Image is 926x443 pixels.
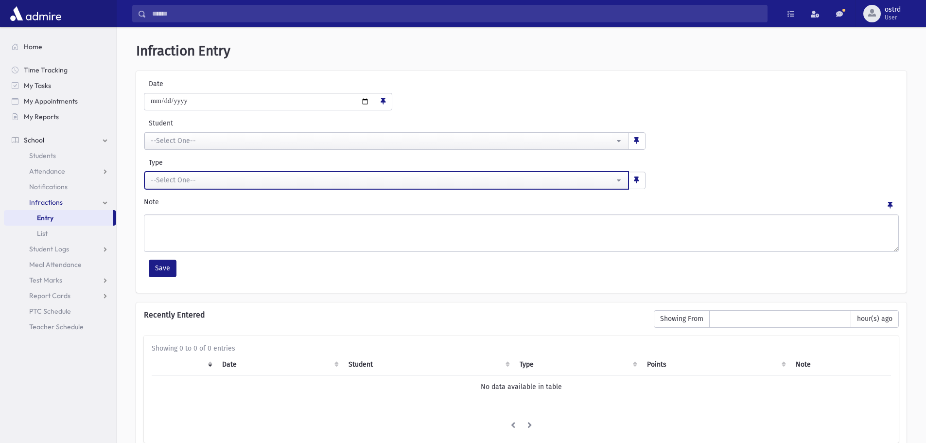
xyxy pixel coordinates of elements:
[149,260,176,277] button: Save
[4,163,116,179] a: Attendance
[24,42,42,51] span: Home
[29,198,63,207] span: Infractions
[4,210,113,226] a: Entry
[641,354,790,376] th: Points: activate to sort column ascending
[4,272,116,288] a: Test Marks
[29,322,84,331] span: Teacher Schedule
[37,213,53,222] span: Entry
[144,118,478,128] label: Student
[885,6,901,14] span: ostrd
[514,354,641,376] th: Type: activate to sort column ascending
[24,97,78,106] span: My Appointments
[4,93,116,109] a: My Appointments
[4,303,116,319] a: PTC Schedule
[144,132,629,150] button: --Select One--
[885,14,901,21] span: User
[29,307,71,316] span: PTC Schedule
[144,172,629,189] button: --Select One--
[4,78,116,93] a: My Tasks
[4,288,116,303] a: Report Cards
[29,260,82,269] span: Meal Attendance
[151,175,614,185] div: --Select One--
[4,319,116,335] a: Teacher Schedule
[4,132,116,148] a: School
[4,179,116,195] a: Notifications
[8,4,64,23] img: AdmirePro
[29,167,65,176] span: Attendance
[4,62,116,78] a: Time Tracking
[4,241,116,257] a: Student Logs
[29,291,70,300] span: Report Cards
[29,151,56,160] span: Students
[790,354,891,376] th: Note
[136,43,230,59] span: Infraction Entry
[24,66,68,74] span: Time Tracking
[29,182,68,191] span: Notifications
[152,375,891,398] td: No data available in table
[144,197,159,211] label: Note
[216,354,343,376] th: Date: activate to sort column ascending
[4,257,116,272] a: Meal Attendance
[4,109,116,124] a: My Reports
[146,5,767,22] input: Search
[144,158,395,168] label: Type
[152,343,891,354] div: Showing 0 to 0 of 0 entries
[144,310,644,319] h6: Recently Entered
[4,148,116,163] a: Students
[343,354,514,376] th: Student: activate to sort column ascending
[37,229,48,238] span: List
[851,310,899,328] span: hour(s) ago
[144,79,227,89] label: Date
[29,276,62,284] span: Test Marks
[4,195,116,210] a: Infractions
[151,136,614,146] div: --Select One--
[654,310,710,328] span: Showing From
[24,81,51,90] span: My Tasks
[29,245,69,253] span: Student Logs
[24,112,59,121] span: My Reports
[4,226,116,241] a: List
[24,136,44,144] span: School
[4,39,116,54] a: Home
